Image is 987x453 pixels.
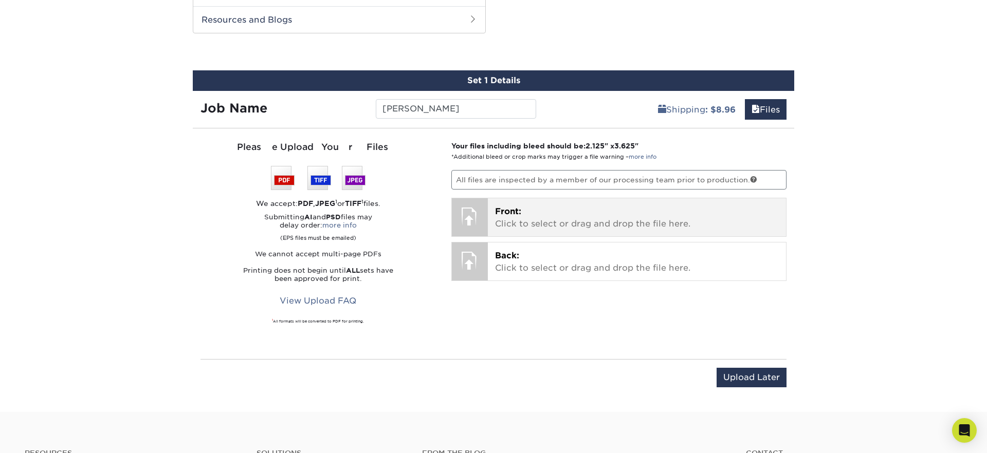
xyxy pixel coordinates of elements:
[586,142,605,150] span: 2.125
[193,70,794,91] div: Set 1 Details
[495,251,519,260] span: Back:
[200,267,436,283] p: Printing does not begin until sets have been approved for print.
[614,142,635,150] span: 3.625
[200,198,436,209] div: We accept: , or files.
[322,221,357,229] a: more info
[315,199,335,207] strong: JPEG
[304,213,313,221] strong: AI
[272,318,273,322] sup: 1
[629,154,656,160] a: more info
[326,213,341,221] strong: PSD
[3,422,87,449] iframe: Google Customer Reviews
[361,198,363,204] sup: 1
[193,6,485,33] h2: Resources and Blogs
[952,418,977,443] div: Open Intercom Messenger
[495,205,779,230] p: Click to select or drag and drop the file here.
[658,105,666,115] span: shipping
[717,368,787,387] input: Upload Later
[705,105,736,115] b: : $8.96
[651,99,742,120] a: Shipping: $8.96
[752,105,760,115] span: files
[451,170,787,190] p: All files are inspected by a member of our processing team prior to production.
[495,206,521,216] span: Front:
[451,142,638,150] strong: Your files including bleed should be: " x "
[298,199,313,207] strong: PDF
[200,141,436,154] div: Please Upload Your Files
[273,291,363,311] a: View Upload FAQ
[495,250,779,274] p: Click to select or drag and drop the file here.
[200,101,267,116] strong: Job Name
[346,267,360,274] strong: ALL
[200,250,436,258] p: We cannot accept multi-page PDFs
[451,154,656,160] small: *Additional bleed or crop marks may trigger a file warning –
[376,99,536,119] input: Enter a job name
[200,213,436,242] p: Submitting and files may delay order:
[745,99,787,120] a: Files
[335,198,337,204] sup: 1
[200,319,436,324] div: All formats will be converted to PDF for printing.
[280,230,356,242] small: (EPS files must be emailed)
[345,199,361,207] strong: TIFF
[271,166,365,190] img: We accept: PSD, TIFF, or JPEG (JPG)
